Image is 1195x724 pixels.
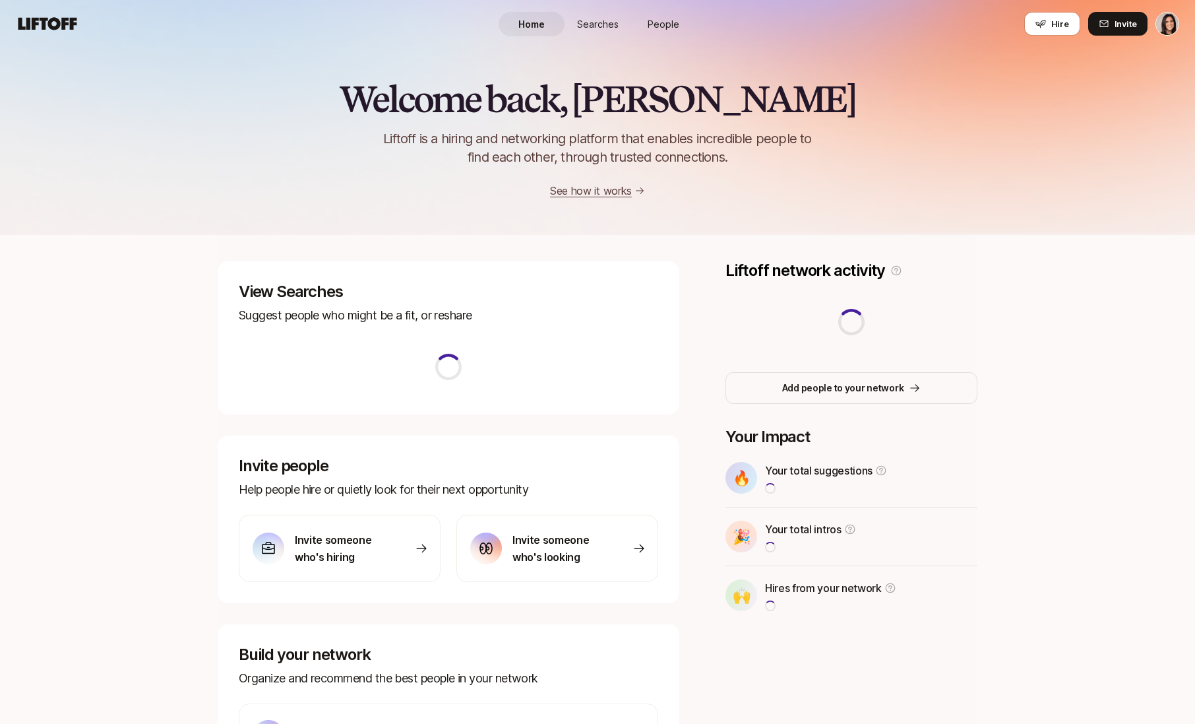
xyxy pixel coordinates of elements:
[499,12,565,36] a: Home
[1155,12,1179,36] button: Eleanor Morgan
[239,282,658,301] p: View Searches
[512,531,605,566] p: Invite someone who's looking
[765,521,842,538] p: Your total intros
[239,645,658,664] p: Build your network
[1051,17,1069,30] span: Hire
[1024,12,1080,36] button: Hire
[239,480,658,499] p: Help people hire or quietly look for their next opportunity
[577,17,619,31] span: Searches
[725,261,885,280] p: Liftoff network activity
[630,12,696,36] a: People
[648,17,679,31] span: People
[725,579,757,611] div: 🙌
[725,462,757,494] div: 🔥
[550,184,632,197] a: See how it works
[725,372,977,404] button: Add people to your network
[1088,12,1148,36] button: Invite
[339,79,855,119] h2: Welcome back, [PERSON_NAME]
[1115,17,1137,30] span: Invite
[295,531,387,566] p: Invite someone who's hiring
[239,457,658,475] p: Invite people
[565,12,630,36] a: Searches
[765,462,873,479] p: Your total suggestions
[518,17,545,31] span: Home
[239,306,658,325] p: Suggest people who might be a fit, or reshare
[1156,13,1179,35] img: Eleanor Morgan
[725,521,757,552] div: 🎉
[239,669,658,688] p: Organize and recommend the best people in your network
[782,380,904,396] p: Add people to your network
[361,129,834,166] p: Liftoff is a hiring and networking platform that enables incredible people to find each other, th...
[765,579,882,597] p: Hires from your network
[725,428,977,446] p: Your Impact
